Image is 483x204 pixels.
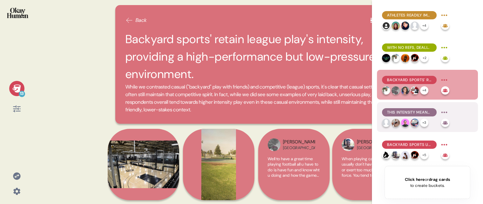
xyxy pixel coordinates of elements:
span: This intensity means practices like hydration and stretching are crucial to keep up and stay heal... [387,109,432,115]
img: profilepic_8508029959252843.jpg [401,22,409,30]
img: profilepic_8942893015744856.jpg [401,119,409,127]
img: profilepic_9518797254813288.jpg [392,22,400,30]
img: profilepic_8736493593083850.jpg [392,119,400,127]
img: profilepic_28141247028807114.jpg [411,151,419,159]
img: profilepic_28141247028807114.jpg [411,54,419,62]
div: + 4 [420,22,428,30]
img: profilepic_8797423983712237.jpg [392,54,400,62]
div: [GEOGRAPHIC_DATA] [283,145,315,150]
div: + 5 [420,151,428,159]
img: l1ibTKarBSWXLOhlfT5LxFP+OttMJpPJZDKZTCbz9PgHEggSPYjZSwEAAAAASUVORK5CYII= [382,22,390,30]
span: Click here [405,177,425,182]
span: drag cards [428,177,450,182]
div: + 2 [420,54,428,62]
span: Athletes readily improvise custom rulesets, adapting based on what backyard settings allow. [387,12,432,18]
h2: Backyard sports' retain league play's intensity, providing a high-performance but low-pressure en... [125,30,391,83]
div: [PERSON_NAME] [283,139,315,146]
div: 13 [19,91,25,97]
div: + 4 [420,86,428,95]
img: profilepic_6834742746649448.jpg [382,119,390,127]
img: profilepic_8649432308470480.jpg [401,86,409,95]
span: While we contrasted casual ("backyard" play with friends) and competitive (league) sports, it's c... [125,83,391,114]
img: profilepic_8596662670428358.jpg [392,151,400,159]
img: profilepic_27457011780580588.jpg [392,86,400,95]
img: profilepic_27457011780580588.jpg [268,138,280,151]
img: profilepic_27262174776764226.jpg [382,151,390,159]
img: profilepic_8391572297618685.jpg [401,54,409,62]
span: With no refs, dealing with fouls is a key motivator for improvisation in backyard sports. [387,45,432,50]
img: okayhuman.3b1b6348.png [7,8,28,18]
div: + 3 [420,119,428,127]
img: profilepic_8797423983712237.jpg [382,86,390,95]
div: [PERSON_NAME] [357,139,389,146]
span: Backyard sports' retain league play's intensity, providing a high-performance but low-pressure en... [387,77,432,83]
span: Back [136,16,147,24]
div: [GEOGRAPHIC_DATA] [357,145,389,150]
img: profilepic_9529206027094594.jpg [411,22,419,30]
div: or to create buckets. [405,176,450,188]
img: profilepic_6862328597224662.jpg [411,119,419,127]
img: profilepic_27340331422280978.jpg [401,151,409,159]
span: Backyard sports use specific social rules to keep things both intense & positive; this can be a d... [387,142,432,148]
img: profilepic_8925979967466582.jpg [411,86,419,95]
img: profilepic_8665123640222037.jpg [382,54,390,62]
img: profilepic_8596662670428358.jpg [342,138,354,151]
